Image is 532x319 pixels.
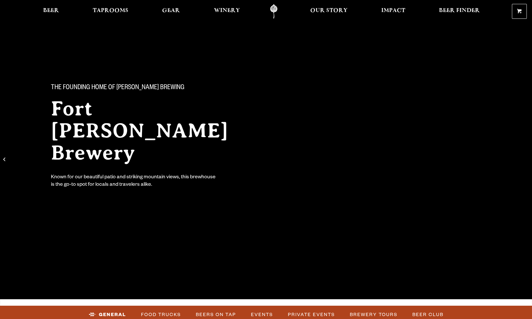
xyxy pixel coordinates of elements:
a: Beer [39,4,63,19]
span: Winery [214,8,240,13]
span: Beer [43,8,59,13]
div: Known for our beautiful patio and striking mountain views, this brewhouse is the go-to spot for l... [51,174,217,189]
a: Odell Home [262,4,286,19]
a: Gear [158,4,184,19]
span: Our Story [310,8,348,13]
span: Gear [162,8,180,13]
a: Beer Finder [435,4,484,19]
a: Winery [210,4,244,19]
span: The Founding Home of [PERSON_NAME] Brewing [51,84,184,92]
a: Impact [377,4,409,19]
span: Beer Finder [439,8,480,13]
a: Taprooms [89,4,133,19]
a: Our Story [306,4,352,19]
span: Impact [381,8,405,13]
h2: Fort [PERSON_NAME] Brewery [51,98,253,164]
span: Taprooms [93,8,128,13]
